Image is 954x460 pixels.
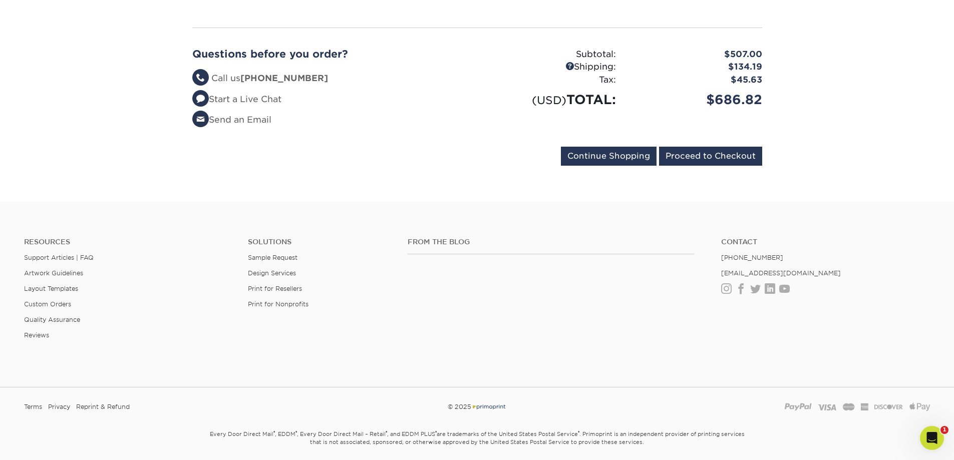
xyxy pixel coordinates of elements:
iframe: Google Customer Reviews [3,429,85,456]
a: Reviews [24,331,49,339]
a: Reprint & Refund [76,399,130,414]
input: Continue Shopping [561,147,657,166]
div: $507.00 [623,48,770,61]
a: Layout Templates [24,285,78,292]
sup: ® [273,430,275,435]
sup: ® [386,430,387,435]
iframe: Intercom live chat [920,426,944,450]
h4: From the Blog [408,238,694,246]
a: Design Services [248,269,296,277]
div: Tax: [477,74,623,87]
h2: Questions before you order? [192,48,470,60]
div: © 2025 [324,399,630,414]
a: [EMAIL_ADDRESS][DOMAIN_NAME] [721,269,841,277]
input: Proceed to Checkout [659,147,762,166]
div: $45.63 [623,74,770,87]
a: Terms [24,399,42,414]
div: $686.82 [623,90,770,109]
sup: ® [435,430,437,435]
a: Send an Email [192,115,271,125]
span: 1 [940,426,948,434]
a: Support Articles | FAQ [24,254,94,261]
a: Sample Request [248,254,297,261]
a: Artwork Guidelines [24,269,83,277]
a: Privacy [48,399,70,414]
a: Start a Live Chat [192,94,281,104]
strong: [PHONE_NUMBER] [240,73,328,83]
sup: ® [578,430,579,435]
a: Print for Nonprofits [248,300,308,308]
div: $134.19 [623,61,770,74]
sup: ® [295,430,297,435]
small: (USD) [532,94,566,107]
a: Custom Orders [24,300,71,308]
div: Subtotal: [477,48,623,61]
a: Quality Assurance [24,316,80,323]
img: Primoprint [471,403,506,410]
div: TOTAL: [477,90,623,109]
li: Call us [192,72,470,85]
a: [PHONE_NUMBER] [721,254,783,261]
h4: Resources [24,238,233,246]
a: Contact [721,238,930,246]
h4: Solutions [248,238,393,246]
a: Print for Resellers [248,285,302,292]
div: Shipping: [477,61,623,74]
